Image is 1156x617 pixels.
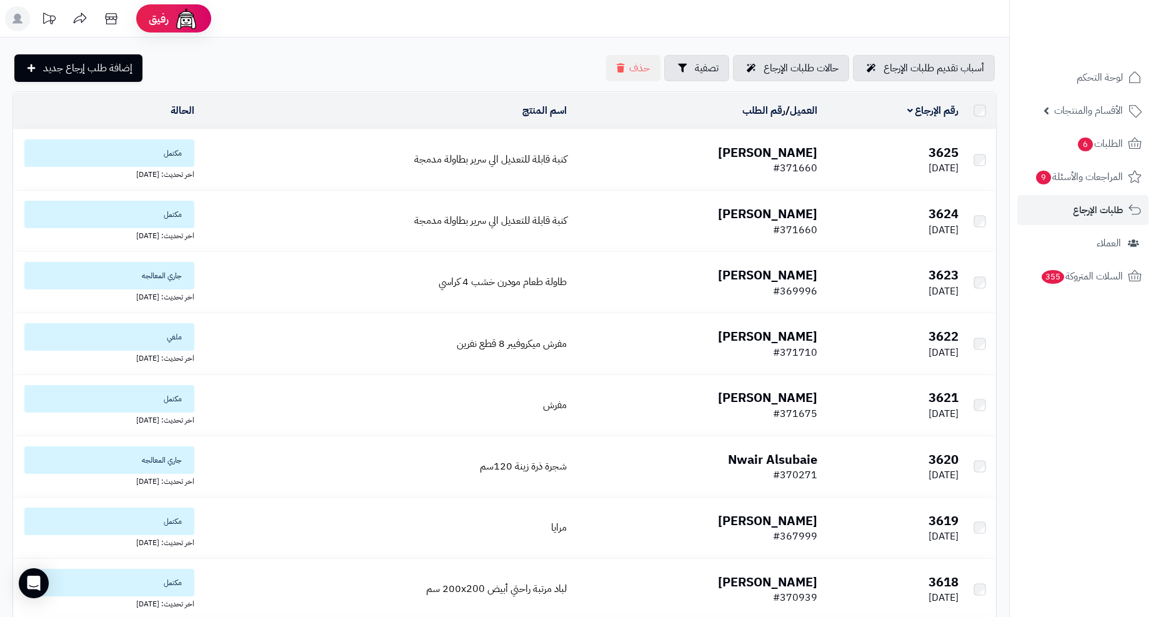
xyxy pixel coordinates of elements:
[43,61,132,76] span: إضافة طلب إرجاع جديد
[24,508,194,535] span: مكتمل
[1077,135,1123,153] span: الطلبات
[1017,228,1149,258] a: العملاء
[718,204,817,223] b: [PERSON_NAME]
[24,262,194,289] span: جاري المعالجه
[884,61,984,76] span: أسباب تقديم طلبات الإرجاع
[24,323,194,351] span: ملغي
[543,398,567,413] a: مفرش
[1035,168,1123,186] span: المراجعات والأسئلة
[19,568,49,598] div: Open Intercom Messenger
[929,345,959,360] span: [DATE]
[728,450,817,469] b: Nwair Alsubaie
[1017,63,1149,93] a: لوحة التحكم
[1071,18,1144,44] img: logo-2.png
[174,6,199,31] img: ai-face.png
[929,511,959,530] b: 3619
[695,61,719,76] span: تصفية
[480,459,567,474] a: شجرة ذرة زينة 120سم
[572,93,822,129] td: /
[773,161,817,176] span: #371660
[606,55,660,81] button: حذف
[853,55,995,81] a: أسباب تقديم طلبات الإرجاع
[929,161,959,176] span: [DATE]
[929,204,959,223] b: 3624
[929,590,959,605] span: [DATE]
[1017,261,1149,291] a: السلات المتروكة355
[33,6,64,34] a: تحديثات المنصة
[664,55,729,81] button: تصفية
[14,54,142,82] a: إضافة طلب إرجاع جديد
[24,446,194,474] span: جاري المعالجه
[18,289,194,303] div: اخر تحديث: [DATE]
[929,529,959,544] span: [DATE]
[929,327,959,346] b: 3622
[929,266,959,284] b: 3623
[1077,137,1094,152] span: 6
[718,143,817,162] b: [PERSON_NAME]
[439,274,567,289] a: طاولة طعام مودرن خشب 4 كراسي
[773,406,817,421] span: #371675
[1035,170,1052,185] span: 9
[1054,102,1123,119] span: الأقسام والمنتجات
[1017,162,1149,192] a: المراجعات والأسئلة9
[18,228,194,241] div: اخر تحديث: [DATE]
[929,223,959,238] span: [DATE]
[773,590,817,605] span: #370939
[773,223,817,238] span: #371660
[718,573,817,591] b: [PERSON_NAME]
[764,61,839,76] span: حالات طلبات الإرجاع
[929,573,959,591] b: 3618
[773,529,817,544] span: #367999
[18,535,194,548] div: اخر تحديث: [DATE]
[742,103,785,118] a: رقم الطلب
[1041,269,1065,284] span: 355
[426,581,567,596] a: لباد مرتبة راحتي أبيض 200x200 سم‏
[18,474,194,487] div: اخر تحديث: [DATE]
[718,388,817,407] b: [PERSON_NAME]
[629,61,650,76] span: حذف
[414,213,567,228] a: كنبة قابلة للتعديل الي سرير بطاولة مدمجة
[1040,268,1123,285] span: السلات المتروكة
[1073,201,1123,219] span: طلبات الإرجاع
[171,103,194,118] a: الحالة
[414,152,567,167] a: كنبة قابلة للتعديل الي سرير بطاولة مدمجة
[24,569,194,596] span: مكتمل
[522,103,567,118] a: اسم المنتج
[929,468,959,483] span: [DATE]
[1077,69,1123,86] span: لوحة التحكم
[790,103,817,118] a: العميل
[551,520,567,535] a: مرايا
[718,266,817,284] b: [PERSON_NAME]
[929,388,959,407] b: 3621
[24,139,194,167] span: مكتمل
[929,406,959,421] span: [DATE]
[929,450,959,469] b: 3620
[457,336,567,351] a: مفرش ميكروفيبر 8 قطع نفرين
[1017,195,1149,225] a: طلبات الإرجاع
[18,413,194,426] div: اخر تحديث: [DATE]
[18,351,194,364] div: اخر تحديث: [DATE]
[929,143,959,162] b: 3625
[733,55,849,81] a: حالات طلبات الإرجاع
[907,103,959,118] a: رقم الإرجاع
[18,167,194,180] div: اخر تحديث: [DATE]
[773,284,817,299] span: #369996
[718,511,817,530] b: [PERSON_NAME]
[1097,234,1121,252] span: العملاء
[773,468,817,483] span: #370271
[24,201,194,228] span: مكتمل
[929,284,959,299] span: [DATE]
[718,327,817,346] b: [PERSON_NAME]
[24,385,194,413] span: مكتمل
[18,596,194,609] div: اخر تحديث: [DATE]
[149,11,169,26] span: رفيق
[1017,129,1149,159] a: الطلبات6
